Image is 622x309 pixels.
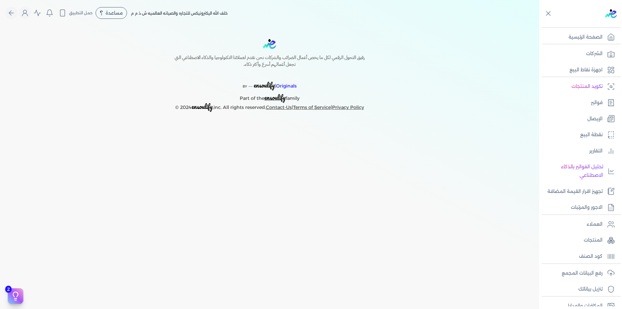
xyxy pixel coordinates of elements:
[248,83,252,87] sup: __
[264,92,285,102] span: ensoulify
[542,163,603,179] p: تحليل الفواتير بالذكاء الاصطناعي
[539,144,618,158] a: التقارير
[539,250,618,263] a: كود الصنف
[539,185,618,198] a: تجهيز اقرار القيمة المضافة
[243,84,247,89] span: BY
[131,11,228,16] span: خلف الله اليكترونيكس للتجاره والصيانه العالميه ش ذ م م
[569,33,603,42] p: الصفحة الرئيسية
[276,83,297,89] span: Originals
[605,9,617,18] img: logo
[579,252,603,261] p: كود الصنف
[57,7,94,18] button: حمل التطبيق
[69,10,93,16] span: حمل التطبيق
[539,282,618,296] a: تنزيل بياناتك
[578,285,603,293] p: تنزيل بياناتك
[191,101,213,112] span: ensoulify
[539,112,618,126] a: الإيصال
[539,233,618,247] a: المنتجات
[589,147,603,155] p: التقارير
[591,99,603,107] p: فواتير
[266,104,292,110] a: Contact-Us
[547,187,603,196] p: تجهيز اقرار القيمة المضافة
[587,115,603,123] p: الإيصال
[539,267,618,280] a: رفع البيانات المجمع
[293,104,331,110] a: Terms of Service
[263,39,276,49] img: logo
[5,286,12,293] span: 2
[562,269,603,278] p: رفع البيانات المجمع
[161,73,378,91] p: |
[254,80,275,90] span: ensoulify
[539,96,618,110] a: فواتير
[539,47,618,61] a: الشركات
[584,236,603,244] p: المنتجات
[161,102,378,112] p: © 2024 ,inc. All rights reserved. | |
[332,104,364,110] a: Privacy Policy
[539,80,618,93] a: تكويد المنتجات
[106,11,123,15] span: مساعدة
[161,54,378,68] h6: رفيق التحول الرقمي لكل ما يخص أعمال الضرائب والشركات نحن نقدم لعملائنا التكنولوجيا والذكاء الاصطن...
[539,128,618,142] a: نقطة البيع
[539,63,618,77] a: اجهزة نقاط البيع
[586,50,603,58] p: الشركات
[587,220,603,229] p: العملاء
[264,95,285,101] a: ensoulify
[96,7,127,19] div: مساعدة
[539,160,618,182] a: تحليل الفواتير بالذكاء الاصطناعي
[571,203,603,212] p: الاجور والمرتبات
[580,131,603,139] p: نقطة البيع
[539,30,618,44] a: الصفحة الرئيسية
[161,91,378,103] p: Part of the family
[539,218,618,231] a: العملاء
[539,201,618,214] a: الاجور والمرتبات
[8,288,23,304] button: 2
[570,66,603,74] p: اجهزة نقاط البيع
[571,82,603,91] p: تكويد المنتجات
